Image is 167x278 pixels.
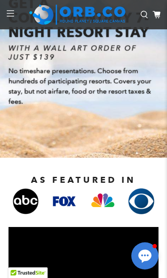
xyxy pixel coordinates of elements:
i: WITH A WALL ART ORDER OF JUST $139 [8,44,137,62]
h2: AS FEATURED IN [13,175,154,185]
span: No timeshare presentations. Choose from hundreds of participating resorts. Covers your stay, but ... [8,67,151,105]
button: Open chat window [131,242,159,269]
